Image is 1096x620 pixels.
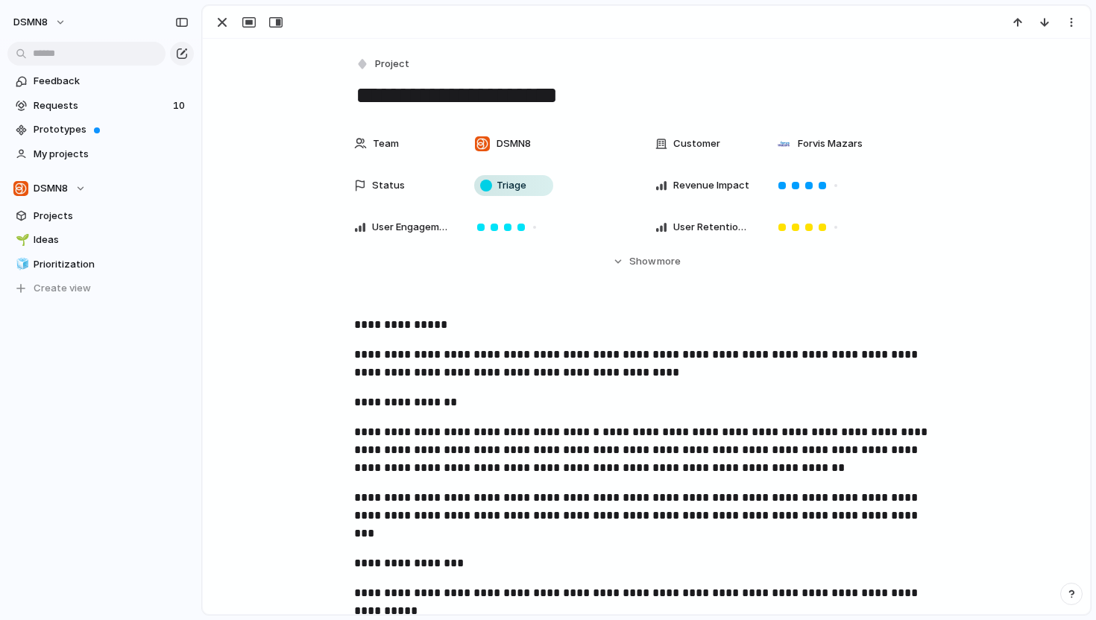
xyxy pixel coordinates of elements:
a: Prototypes [7,118,194,141]
span: Prioritization [34,257,189,272]
span: more [657,254,681,269]
span: 10 [173,98,188,113]
a: Requests10 [7,95,194,117]
button: Showmore [354,248,939,275]
span: User Retention Impact [673,220,751,235]
span: DSMN8 [13,15,48,30]
div: 🌱 [16,232,26,249]
span: Revenue Impact [673,178,749,193]
span: My projects [34,147,189,162]
span: Triage [497,178,526,193]
span: Prototypes [34,122,189,137]
button: Project [353,54,414,75]
span: Team [373,136,399,151]
span: Requests [34,98,169,113]
button: Create view [7,277,194,300]
span: Feedback [34,74,189,89]
button: 🌱 [13,232,28,247]
button: DSMN8 [7,10,74,34]
span: Project [375,57,409,72]
span: Create view [34,281,91,296]
span: Show [629,254,656,269]
span: Customer [673,136,720,151]
a: 🧊Prioritization [7,253,194,276]
span: DSMN8 [34,181,68,196]
a: 🌱Ideas [7,229,194,251]
span: DSMN8 [497,136,531,151]
span: Forvis Mazars [798,136,863,151]
button: DSMN8 [7,177,194,200]
span: User Engagement Impact [372,220,450,235]
button: 🧊 [13,257,28,272]
a: Projects [7,205,194,227]
a: Feedback [7,70,194,92]
span: Status [372,178,405,193]
div: 🧊 [16,256,26,273]
a: My projects [7,143,194,165]
span: Ideas [34,232,189,247]
span: Projects [34,209,189,224]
